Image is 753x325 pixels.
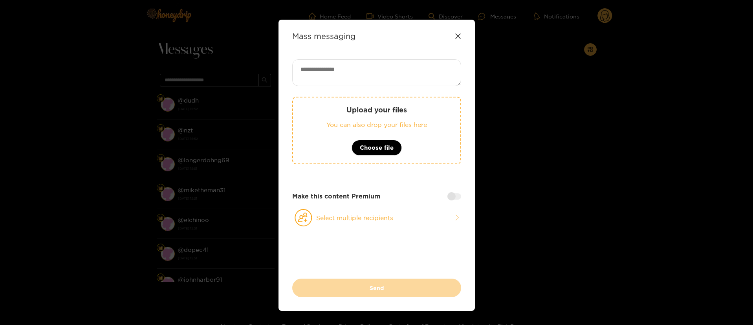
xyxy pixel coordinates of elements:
[292,192,380,201] strong: Make this content Premium
[360,143,394,152] span: Choose file
[292,209,461,227] button: Select multiple recipients
[309,120,445,129] p: You can also drop your files here
[309,105,445,114] p: Upload your files
[292,31,355,40] strong: Mass messaging
[292,279,461,297] button: Send
[352,140,402,156] button: Choose file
